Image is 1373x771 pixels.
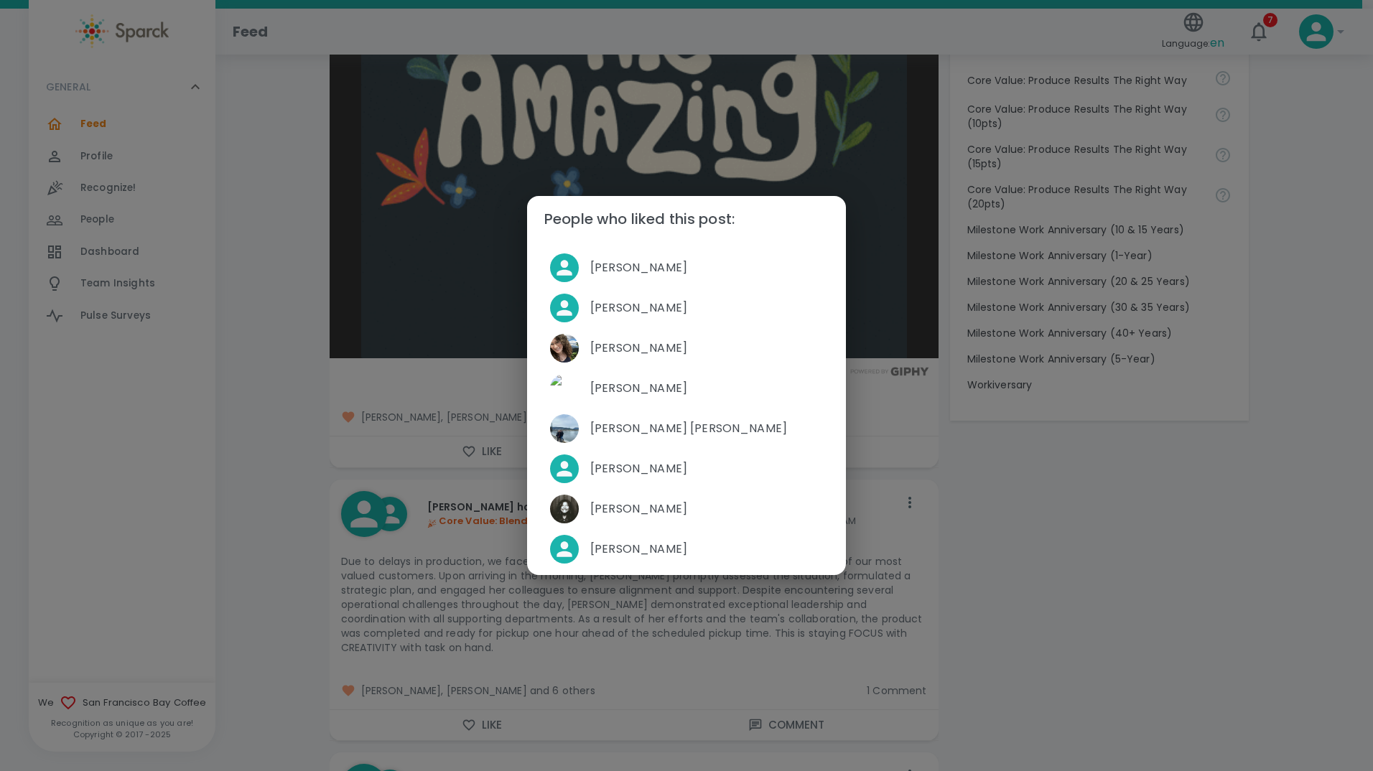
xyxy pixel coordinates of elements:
[550,495,579,523] img: Picture of Angel Coloyan
[590,340,823,357] span: [PERSON_NAME]
[590,380,823,397] span: [PERSON_NAME]
[590,420,823,437] span: [PERSON_NAME] [PERSON_NAME]
[590,541,823,558] span: [PERSON_NAME]
[539,489,834,529] div: Picture of Angel Coloyan[PERSON_NAME]
[539,288,834,328] div: [PERSON_NAME]
[539,368,834,408] div: Picture of David Gutierrez[PERSON_NAME]
[539,529,834,569] div: [PERSON_NAME]
[539,328,834,368] div: Picture of Vashti Cirinna[PERSON_NAME]
[590,460,823,477] span: [PERSON_NAME]
[590,500,823,518] span: [PERSON_NAME]
[590,259,823,276] span: [PERSON_NAME]
[539,408,834,449] div: Picture of Anna Belle Heredia[PERSON_NAME] [PERSON_NAME]
[550,374,579,403] img: Picture of David Gutierrez
[590,299,823,317] span: [PERSON_NAME]
[539,449,834,489] div: [PERSON_NAME]
[527,196,846,242] h2: People who liked this post:
[539,248,834,288] div: [PERSON_NAME]
[550,334,579,363] img: Picture of Vashti Cirinna
[550,414,579,443] img: Picture of Anna Belle Heredia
